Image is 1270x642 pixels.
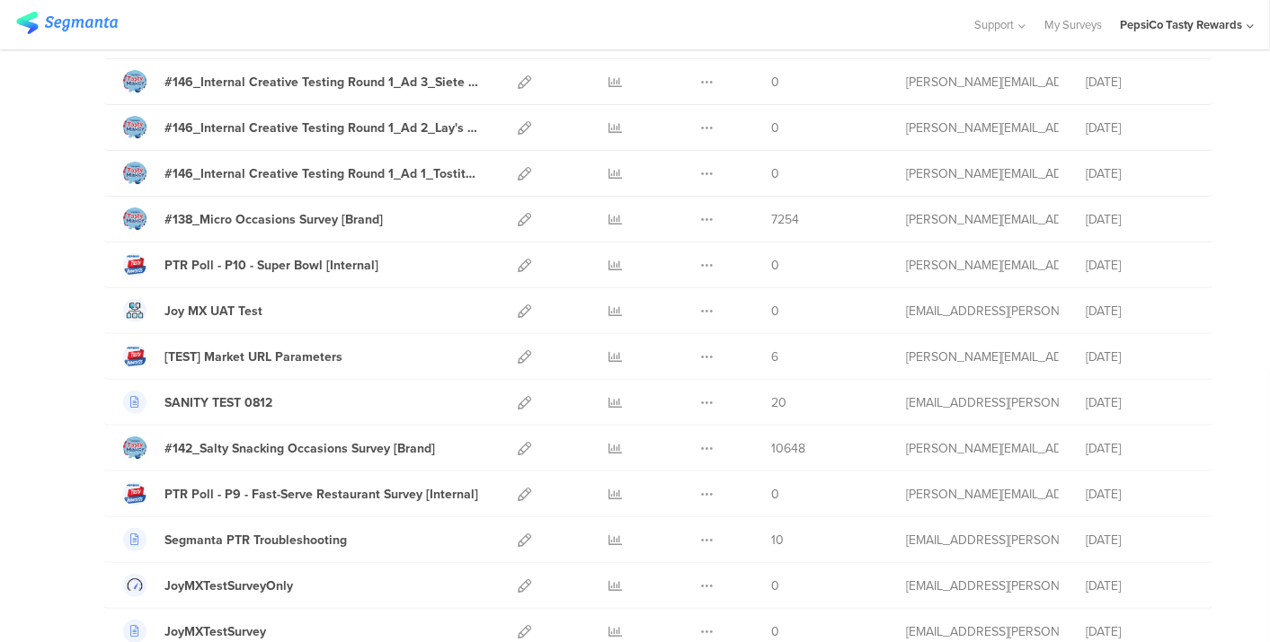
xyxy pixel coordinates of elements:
[16,12,118,34] img: segmanta logo
[123,345,342,368] a: [TEST] Market URL Parameters
[164,119,478,137] div: #146_Internal Creative Testing Round 1_Ad 2_Lay's [Internal]
[164,485,478,504] div: PTR Poll - P9 - Fast-Serve Restaurant Survey [Internal]
[906,576,1059,595] div: andreza.godoy.contractor@pepsico.com
[164,531,347,550] div: Segmanta PTR Troubleshooting
[771,210,799,229] span: 7254
[123,299,262,322] a: Joy MX UAT Test
[1120,16,1242,33] div: PepsiCo Tasty Rewards
[1086,576,1194,595] div: [DATE]
[1086,622,1194,641] div: [DATE]
[906,302,1059,321] div: andreza.godoy.contractor@pepsico.com
[164,576,293,595] div: JoyMXTestSurveyOnly
[771,622,779,641] span: 0
[906,73,1059,92] div: megan.lynch@pepsico.com
[123,207,383,231] a: #138_Micro Occasions Survey [Brand]
[123,162,478,185] a: #146_Internal Creative Testing Round 1_Ad 1_Tostitos [Internal]
[123,482,478,506] a: PTR Poll - P9 - Fast-Serve Restaurant Survey [Internal]
[1086,347,1194,366] div: [DATE]
[164,347,342,366] div: [TEST] Market URL Parameters
[771,164,779,183] span: 0
[164,393,272,412] div: SANITY TEST 0812
[123,574,293,597] a: JoyMXTestSurveyOnly
[1086,119,1194,137] div: [DATE]
[906,439,1059,458] div: megan.lynch@pepsico.com
[1086,73,1194,92] div: [DATE]
[164,164,478,183] div: #146_Internal Creative Testing Round 1_Ad 1_Tostitos [Internal]
[123,116,478,139] a: #146_Internal Creative Testing Round 1_Ad 2_Lay's [Internal]
[906,210,1059,229] div: megan.lynch@pepsico.com
[771,393,786,412] span: 20
[906,393,1059,412] div: andreza.godoy.contractor@pepsico.com
[906,485,1059,504] div: megan.lynch@pepsico.com
[975,16,1015,33] span: Support
[1086,302,1194,321] div: [DATE]
[771,119,779,137] span: 0
[771,302,779,321] span: 0
[1086,210,1194,229] div: [DATE]
[164,73,478,92] div: #146_Internal Creative Testing Round 1_Ad 3_Siete [Internal]
[771,347,778,366] span: 6
[771,256,779,275] span: 0
[123,70,478,93] a: #146_Internal Creative Testing Round 1_Ad 3_Siete [Internal]
[906,119,1059,137] div: megan.lynch@pepsico.com
[771,531,784,550] span: 10
[164,256,378,275] div: PTR Poll - P10 - Super Bowl [Internal]
[771,485,779,504] span: 0
[906,622,1059,641] div: andreza.godoy.contractor@pepsico.com
[164,210,383,229] div: #138_Micro Occasions Survey [Brand]
[164,439,435,458] div: #142_Salty Snacking Occasions Survey [Brand]
[123,391,272,414] a: SANITY TEST 0812
[906,347,1059,366] div: megan.lynch@pepsico.com
[164,302,262,321] div: Joy MX UAT Test
[906,164,1059,183] div: megan.lynch@pepsico.com
[1086,439,1194,458] div: [DATE]
[123,253,378,277] a: PTR Poll - P10 - Super Bowl [Internal]
[1086,164,1194,183] div: [DATE]
[1086,531,1194,550] div: [DATE]
[123,528,347,551] a: Segmanta PTR Troubleshooting
[771,73,779,92] span: 0
[906,256,1059,275] div: megan.lynch@pepsico.com
[123,436,435,460] a: #142_Salty Snacking Occasions Survey [Brand]
[1086,393,1194,412] div: [DATE]
[1086,485,1194,504] div: [DATE]
[771,576,779,595] span: 0
[1086,256,1194,275] div: [DATE]
[771,439,805,458] span: 10648
[164,622,266,641] div: JoyMXTestSurvey
[906,531,1059,550] div: andreza.godoy.contractor@pepsico.com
